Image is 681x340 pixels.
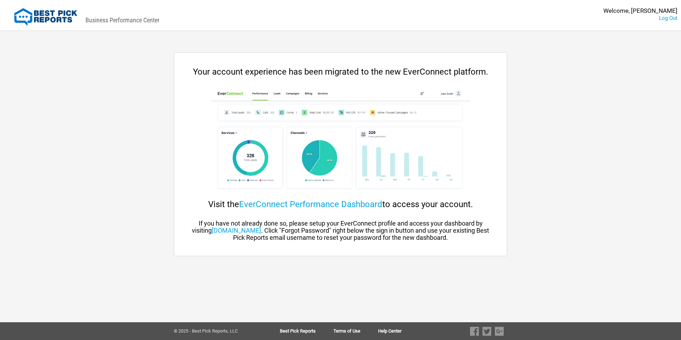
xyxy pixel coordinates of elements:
div: Visit the to access your account. [188,199,493,209]
a: [DOMAIN_NAME] [212,227,261,234]
a: Best Pick Reports [280,329,333,334]
div: Welcome, [PERSON_NAME] [603,7,677,15]
a: EverConnect Performance Dashboard [239,199,382,209]
div: If you have not already done so, please setup your EverConnect profile and access your dashboard ... [188,220,493,241]
a: Terms of Use [333,329,378,334]
img: cp-dashboard.png [211,87,470,194]
img: Best Pick Reports Logo [14,8,77,26]
a: Help Center [378,329,402,334]
div: © 2025 - Best Pick Reports, LLC [174,329,257,334]
a: Log Out [659,15,677,21]
div: Your account experience has been migrated to the new EverConnect platform. [188,67,493,77]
